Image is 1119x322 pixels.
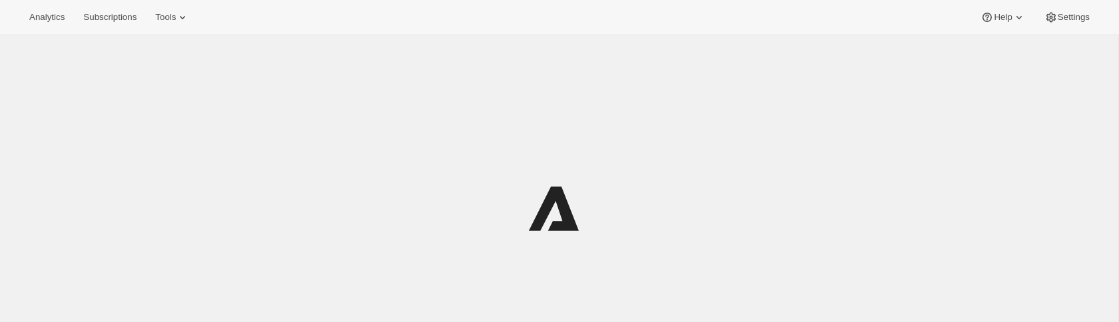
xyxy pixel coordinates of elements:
[75,8,145,27] button: Subscriptions
[21,8,73,27] button: Analytics
[1058,12,1090,23] span: Settings
[1036,8,1098,27] button: Settings
[994,12,1012,23] span: Help
[972,8,1033,27] button: Help
[83,12,137,23] span: Subscriptions
[155,12,176,23] span: Tools
[29,12,65,23] span: Analytics
[147,8,197,27] button: Tools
